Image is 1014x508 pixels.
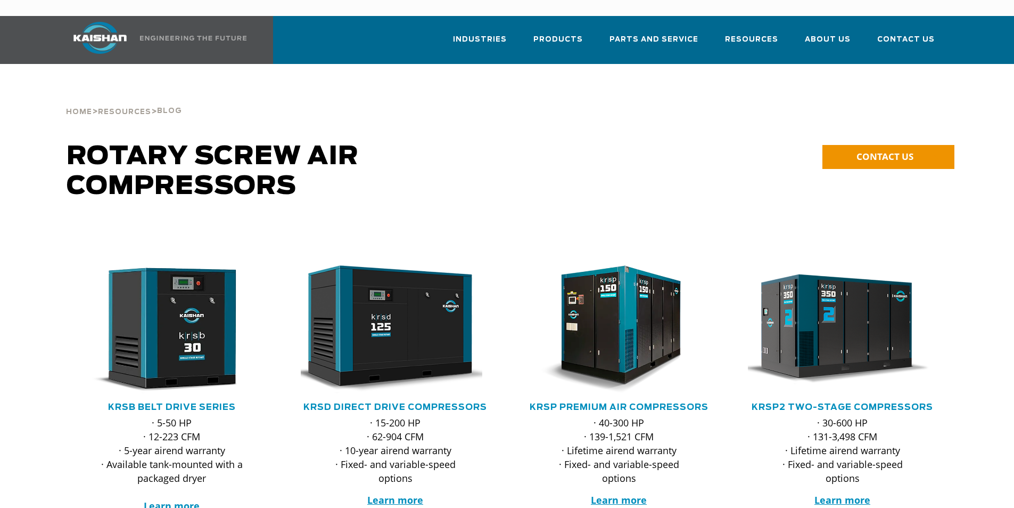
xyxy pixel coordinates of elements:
img: krsb30 [69,265,259,393]
div: krsd125 [301,265,490,393]
div: krsb30 [77,265,267,393]
img: krsp350 [740,265,929,393]
a: KRSP Premium Air Compressors [530,403,708,412]
span: Rotary Screw Air Compressors [67,144,359,199]
span: Blog [157,108,182,115]
a: Products [533,26,583,62]
a: Kaishan USA [60,16,249,64]
div: krsp150 [524,265,714,393]
span: Contact Us [877,34,935,46]
img: Engineering the future [140,36,246,41]
span: Resources [98,109,151,116]
img: krsp150 [516,265,706,393]
span: About Us [805,34,851,46]
a: Contact Us [877,26,935,62]
a: CONTACT US [822,145,954,169]
p: · 40-300 HP · 139-1,521 CFM · Lifetime airend warranty · Fixed- and variable-speed options [546,416,693,485]
a: Learn more [591,494,647,506]
a: Home [66,107,92,116]
p: · 15-200 HP · 62-904 CFM · 10-year airend warranty · Fixed- and variable-speed options [322,416,469,485]
img: krsd125 [293,265,482,393]
div: krsp350 [748,265,937,393]
span: Industries [453,34,507,46]
a: KRSD Direct Drive Compressors [303,403,487,412]
a: Parts and Service [609,26,698,62]
a: Learn more [367,494,423,506]
img: kaishan logo [60,22,140,54]
a: Resources [98,107,151,116]
span: Products [533,34,583,46]
div: > > [66,80,182,120]
a: Resources [725,26,778,62]
a: Industries [453,26,507,62]
span: Resources [725,34,778,46]
span: CONTACT US [856,150,913,163]
p: · 30-600 HP · 131-3,498 CFM · Lifetime airend warranty · Fixed- and variable-speed options [769,416,916,485]
span: Parts and Service [609,34,698,46]
a: About Us [805,26,851,62]
a: KRSB Belt Drive Series [108,403,236,412]
a: KRSP2 Two-Stage Compressors [752,403,933,412]
a: Learn more [814,494,870,506]
span: Home [66,109,92,116]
